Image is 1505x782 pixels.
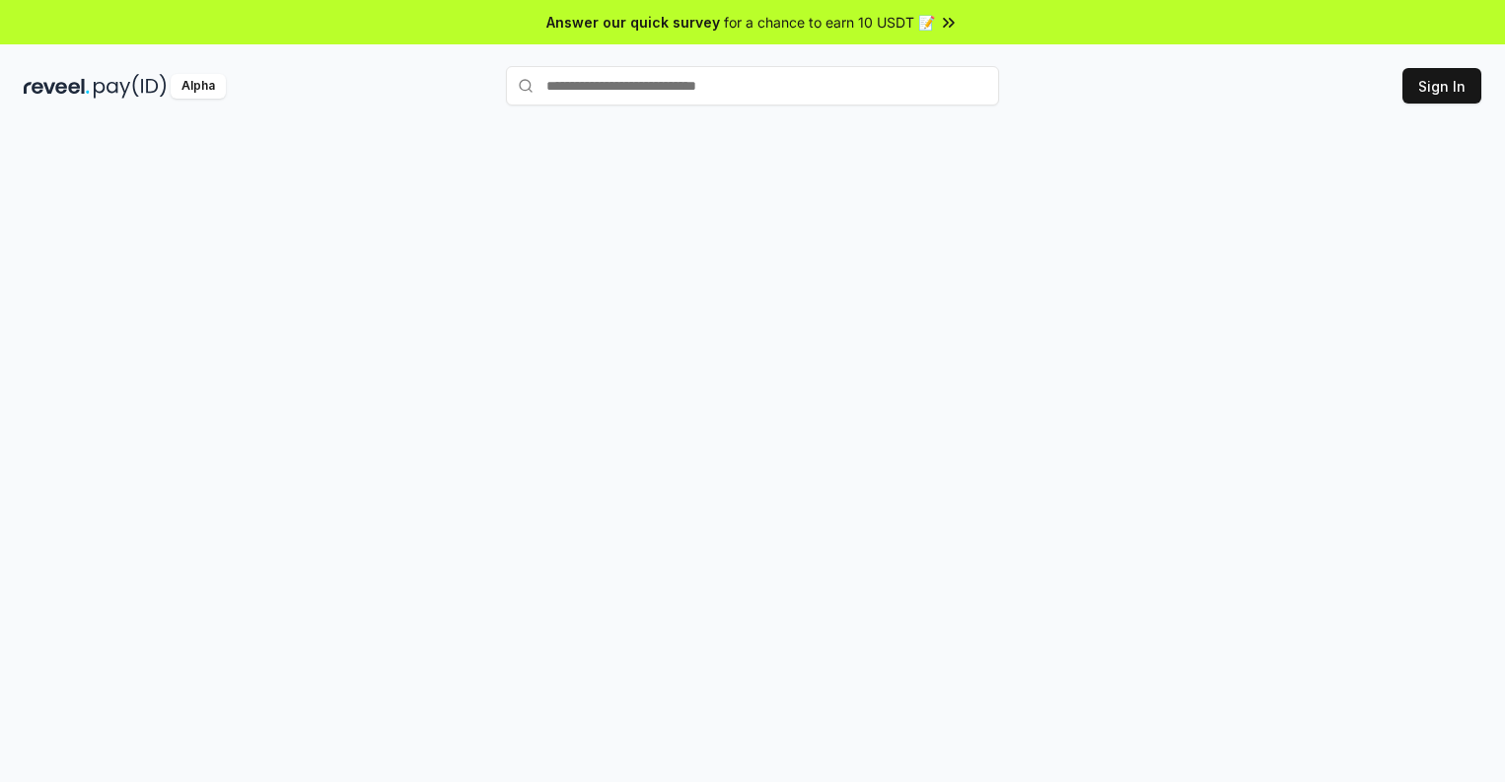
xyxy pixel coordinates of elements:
[94,74,167,99] img: pay_id
[1402,68,1481,104] button: Sign In
[546,12,720,33] span: Answer our quick survey
[24,74,90,99] img: reveel_dark
[724,12,935,33] span: for a chance to earn 10 USDT 📝
[171,74,226,99] div: Alpha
